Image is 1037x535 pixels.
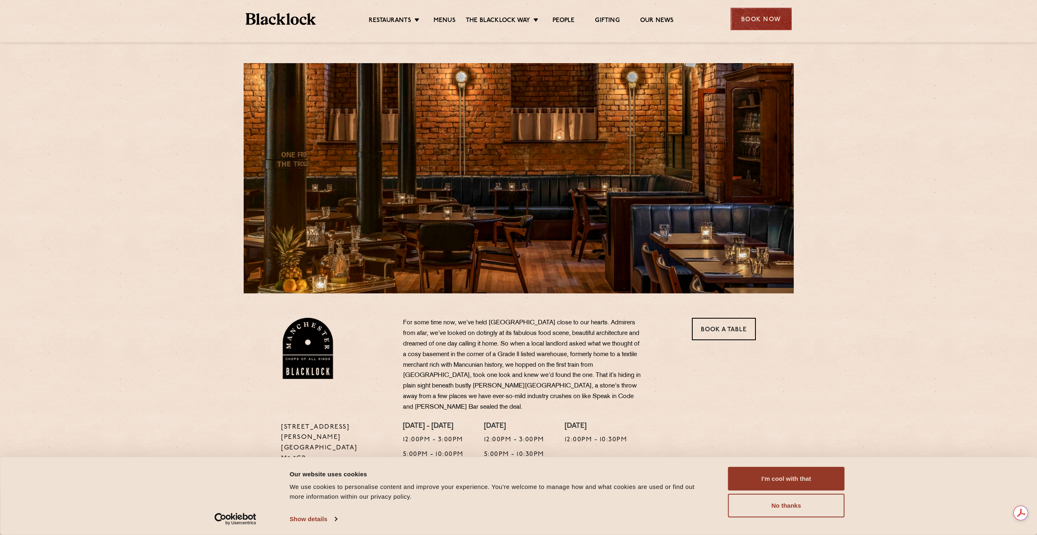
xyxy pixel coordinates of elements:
[484,422,544,431] h4: [DATE]
[484,449,544,460] p: 5:00pm - 10:30pm
[403,435,464,445] p: 12:00pm - 3:00pm
[728,467,845,491] button: I'm cool with that
[403,422,464,431] h4: [DATE] - [DATE]
[565,435,627,445] p: 12:00pm - 10:30pm
[484,435,544,445] p: 12:00pm - 3:00pm
[403,318,643,413] p: For some time now, we’ve held [GEOGRAPHIC_DATA] close to our hearts. Admirers from afar, we’ve lo...
[595,17,619,26] a: Gifting
[640,17,674,26] a: Our News
[290,469,710,479] div: Our website uses cookies
[466,17,530,26] a: The Blacklock Way
[434,17,456,26] a: Menus
[731,8,792,30] div: Book Now
[369,17,411,26] a: Restaurants
[290,482,710,502] div: We use cookies to personalise content and improve your experience. You're welcome to manage how a...
[403,449,464,460] p: 5:00pm - 10:00pm
[692,318,756,340] a: Book a Table
[200,513,271,525] a: Usercentrics Cookiebot - opens in a new window
[246,13,316,25] img: BL_Textured_Logo-footer-cropped.svg
[290,513,337,525] a: Show details
[565,422,627,431] h4: [DATE]
[281,318,335,379] img: BL_Manchester_Logo-bleed.png
[281,422,391,465] p: [STREET_ADDRESS][PERSON_NAME] [GEOGRAPHIC_DATA] M2 5GB
[553,17,575,26] a: People
[728,494,845,517] button: No thanks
